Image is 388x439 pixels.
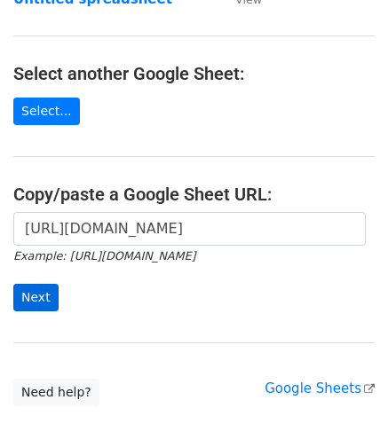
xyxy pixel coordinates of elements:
a: Google Sheets [265,380,375,396]
a: Select... [13,98,80,125]
h4: Copy/paste a Google Sheet URL: [13,184,375,205]
input: Paste your Google Sheet URL here [13,212,366,246]
a: Need help? [13,379,99,406]
input: Next [13,284,59,311]
h4: Select another Google Sheet: [13,63,375,84]
small: Example: [URL][DOMAIN_NAME] [13,249,195,263]
iframe: Chat Widget [299,354,388,439]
